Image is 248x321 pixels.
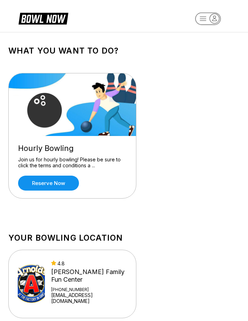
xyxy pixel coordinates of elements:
h1: Your bowling location [8,233,240,243]
img: Hourly Bowling [9,73,137,136]
div: [PHONE_NUMBER] [51,287,127,292]
div: Hourly Bowling [18,144,127,153]
div: Join us for hourly bowling! Please be sure to click the terms and conditions a ... [18,157,127,169]
a: [EMAIL_ADDRESS][DOMAIN_NAME] [51,292,127,304]
a: Reserve now [18,176,79,191]
h1: What you want to do? [8,46,240,56]
div: [PERSON_NAME] Family Fun Center [51,268,127,283]
div: 4.8 [51,260,127,266]
img: Arnold's Family Fun Center [18,265,45,303]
